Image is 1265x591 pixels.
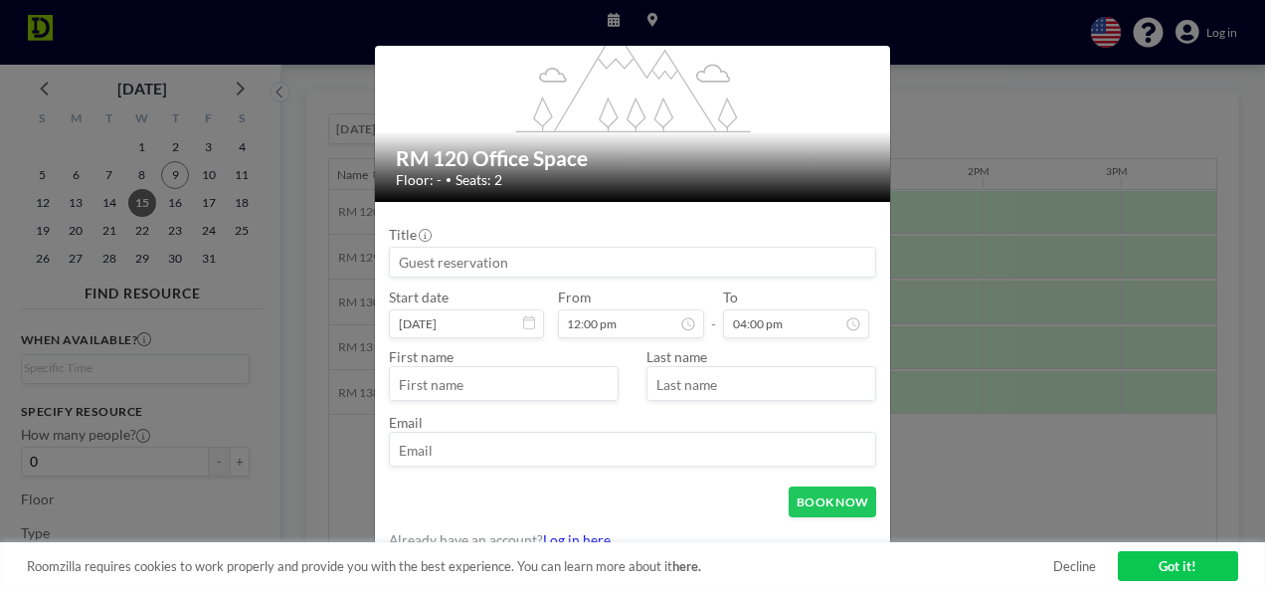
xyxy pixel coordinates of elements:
label: Email [389,414,423,431]
span: Roomzilla requires cookies to work properly and provide you with the best experience. You can lea... [27,558,1053,574]
input: Guest reservation [390,248,875,277]
button: BOOK NOW [789,487,876,517]
span: Floor: - [396,171,442,188]
h2: RM 120 Office Space [396,145,871,171]
input: Email [390,436,875,465]
span: Already have an account? [389,531,543,548]
span: Seats: 2 [455,171,502,188]
span: • [446,173,452,186]
label: To [723,289,738,305]
label: Start date [389,289,449,305]
a: here. [672,558,701,574]
a: Log in here [543,531,611,548]
label: Last name [646,348,707,365]
span: - [711,295,716,332]
a: Got it! [1118,551,1238,581]
label: From [558,289,591,305]
label: First name [389,348,453,365]
input: First name [390,370,618,399]
label: Title [389,226,431,243]
a: Decline [1053,558,1096,574]
input: Last name [647,370,875,399]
